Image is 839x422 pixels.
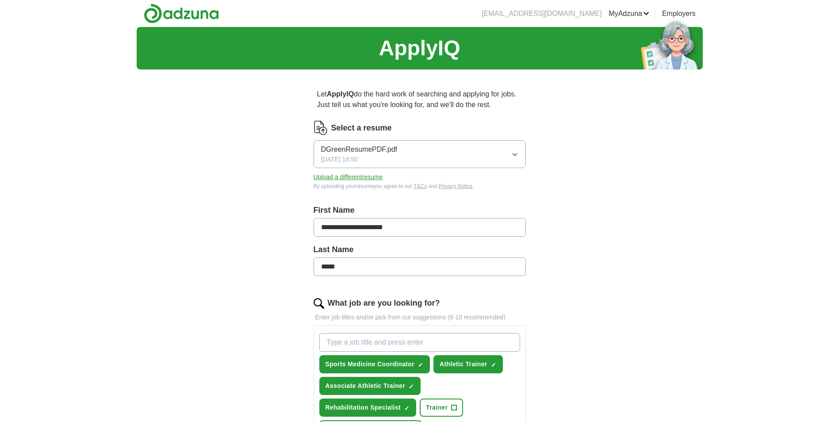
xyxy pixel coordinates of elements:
[379,32,460,64] h1: ApplyIQ
[414,183,427,189] a: T&Cs
[482,8,601,19] li: [EMAIL_ADDRESS][DOMAIN_NAME]
[491,361,496,368] span: ✓
[326,403,401,412] span: Rehabilitation Specialist
[144,4,219,23] img: Adzuna logo
[314,244,526,256] label: Last Name
[319,333,520,352] input: Type a job title and press enter
[314,121,328,135] img: CV Icon
[420,399,463,417] button: Trainer
[409,383,414,390] span: ✓
[319,399,417,417] button: Rehabilitation Specialist✓
[314,173,383,182] button: Upload a differentresume
[319,377,421,395] button: Associate Athletic Trainer✓
[314,298,324,309] img: search.png
[440,360,487,369] span: Athletic Trainer
[439,183,473,189] a: Privacy Notice
[328,297,440,309] label: What job are you looking for?
[319,355,430,373] button: Sports Medicine Coordinator✓
[327,90,354,98] strong: ApplyIQ
[426,403,448,412] span: Trainer
[418,361,423,368] span: ✓
[326,381,406,391] span: Associate Athletic Trainer
[609,8,649,19] a: MyAdzuna
[404,405,410,412] span: ✓
[314,204,526,216] label: First Name
[314,182,526,190] div: By uploading your resume you agree to our and .
[321,144,398,155] span: DGreenResumePDF.pdf
[433,355,503,373] button: Athletic Trainer✓
[314,313,526,322] p: Enter job titles and/or pick from our suggestions (6-10 recommended)
[314,140,526,168] button: DGreenResumePDF.pdf[DATE] 18:50
[314,85,526,114] p: Let do the hard work of searching and applying for jobs. Just tell us what you're looking for, an...
[331,122,392,134] label: Select a resume
[321,155,358,164] span: [DATE] 18:50
[326,360,415,369] span: Sports Medicine Coordinator
[662,8,696,19] a: Employers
